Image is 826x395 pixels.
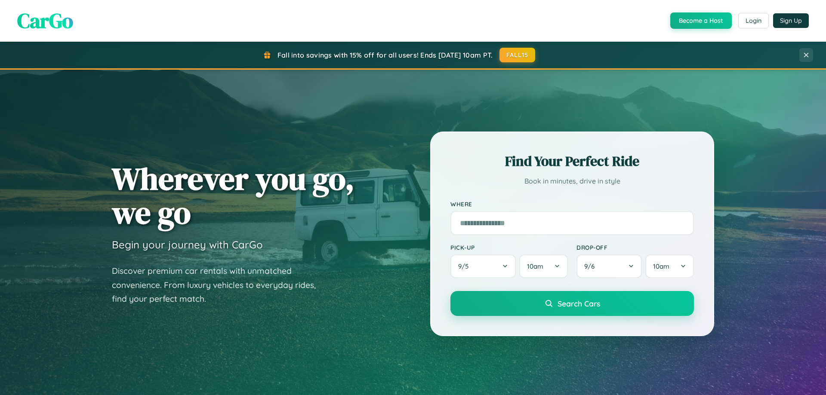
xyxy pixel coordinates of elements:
[773,13,809,28] button: Sign Up
[499,48,536,62] button: FALL15
[450,200,694,208] label: Where
[670,12,732,29] button: Become a Host
[450,244,568,251] label: Pick-up
[458,262,473,270] span: 9 / 5
[450,175,694,187] p: Book in minutes, drive in style
[653,262,669,270] span: 10am
[576,254,642,278] button: 9/6
[584,262,599,270] span: 9 / 6
[558,299,600,308] span: Search Cars
[519,254,568,278] button: 10am
[112,162,354,230] h1: Wherever you go, we go
[277,51,493,59] span: Fall into savings with 15% off for all users! Ends [DATE] 10am PT.
[450,291,694,316] button: Search Cars
[645,254,694,278] button: 10am
[112,264,327,306] p: Discover premium car rentals with unmatched convenience. From luxury vehicles to everyday rides, ...
[576,244,694,251] label: Drop-off
[17,6,73,35] span: CarGo
[450,152,694,171] h2: Find Your Perfect Ride
[112,238,263,251] h3: Begin your journey with CarGo
[738,13,769,28] button: Login
[450,254,516,278] button: 9/5
[527,262,543,270] span: 10am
